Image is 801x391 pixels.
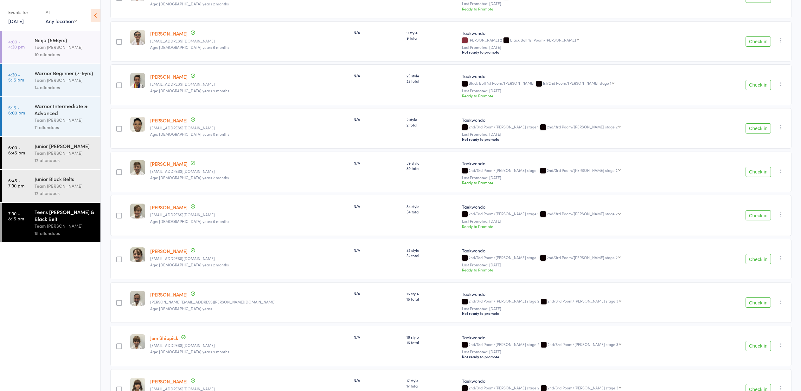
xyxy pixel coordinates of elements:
[548,386,618,390] div: 2nd/3rd Poom/[PERSON_NAME] stage 3
[462,1,713,6] small: Last Promoted: [DATE]
[462,263,713,267] small: Last Promoted: [DATE]
[548,299,618,303] div: 2nd/3rd Poom/[PERSON_NAME] stage 3
[462,204,713,210] div: Taekwondo
[35,222,95,230] div: Team [PERSON_NAME]
[462,306,713,311] small: Last Promoted: [DATE]
[2,170,100,202] a: 6:45 -7:30 pmJunior Black BeltsTeam [PERSON_NAME]12 attendees
[150,73,188,80] a: [PERSON_NAME]
[35,142,95,149] div: Junior [PERSON_NAME]
[462,38,713,43] div: [PERSON_NAME] 2
[746,254,771,264] button: Check in
[462,349,713,354] small: Last Promoted: [DATE]
[746,210,771,220] button: Check in
[462,311,713,316] div: Not ready to promote
[407,117,457,122] span: 2 style
[35,69,95,76] div: Warrior Beginner (7-9yrs)
[407,73,457,78] span: 23 style
[462,378,713,384] div: Taekwondo
[462,267,713,272] div: Ready to Promote
[547,168,618,172] div: 2nd/3rd Poom/[PERSON_NAME] stage 2
[35,36,95,43] div: Ninja (5&6yrs)
[150,160,188,167] a: [PERSON_NAME]
[35,51,95,58] div: 10 attendees
[462,299,713,304] div: 2nd/3rd Poom/[PERSON_NAME] stage 2
[462,175,713,180] small: Last Promoted: [DATE]
[2,64,100,96] a: 4:30 -5:15 pmWarrior Beginner (7-9yrs)Team [PERSON_NAME]14 attendees
[407,340,457,345] span: 16 total
[407,166,457,171] span: 39 total
[746,297,771,308] button: Check in
[8,178,24,188] time: 6:45 - 7:30 pm
[35,149,95,157] div: Team [PERSON_NAME]
[2,203,100,242] a: 7:30 -8:15 pmTeens [PERSON_NAME] & Black BeltTeam [PERSON_NAME]15 attendees
[130,247,145,262] img: image1553583162.png
[150,39,349,43] small: lellul2000@hotmail.com
[8,7,39,17] div: Events for
[2,31,100,63] a: 4:00 -4:30 pmNinja (5&6yrs)Team [PERSON_NAME]10 attendees
[35,102,95,116] div: Warrior Intermediate & Advanced
[354,378,401,383] div: N/A
[150,262,229,267] span: Age: [DEMOGRAPHIC_DATA] years 2 months
[462,81,713,86] div: Black Belt 1st Poom/[PERSON_NAME]
[746,167,771,177] button: Check in
[130,30,145,45] img: image1621588440.png
[150,291,188,298] a: [PERSON_NAME]
[35,175,95,182] div: Junior Black Belts
[407,122,457,127] span: 2 total
[462,334,713,341] div: Taekwondo
[746,123,771,134] button: Check in
[746,341,771,351] button: Check in
[150,131,229,137] span: Age: [DEMOGRAPHIC_DATA] years 0 months
[150,306,212,311] span: Age: [DEMOGRAPHIC_DATA] years
[354,204,401,209] div: N/A
[407,160,457,166] span: 39 style
[407,35,457,41] span: 9 total
[543,81,611,85] div: 1st/2nd Poom/[PERSON_NAME] stage 1
[462,247,713,254] div: Taekwondo
[746,80,771,90] button: Check in
[354,117,401,122] div: N/A
[150,349,229,354] span: Age: [DEMOGRAPHIC_DATA] years 9 months
[462,255,713,261] div: 2nd/3rd Poom/[PERSON_NAME] stage 1
[354,30,401,35] div: N/A
[150,218,229,224] span: Age: [DEMOGRAPHIC_DATA] years 6 months
[150,126,349,130] small: hienhungshop@yahoo.com
[462,88,713,93] small: Last Promoted: [DATE]
[150,169,349,173] small: dennisdamjan@bigpond.com
[8,72,24,82] time: 4:30 - 5:15 pm
[150,175,229,180] span: Age: [DEMOGRAPHIC_DATA] years 2 months
[35,157,95,164] div: 12 attendees
[462,49,713,55] div: Not ready to promote
[35,230,95,237] div: 15 attendees
[150,82,349,86] small: maryannperri@gmail.com
[462,354,713,359] div: Not ready to promote
[150,300,349,304] small: carla.tomarchio@outlook.com
[130,73,145,88] img: image1552632551.png
[8,211,24,221] time: 7:30 - 8:15 pm
[462,224,713,229] div: Ready to Promote
[462,6,713,11] div: Ready to Promote
[746,36,771,47] button: Check in
[354,291,401,296] div: N/A
[150,256,349,261] small: dennisdamjan@bigpond.com
[462,73,713,79] div: Taekwondo
[2,137,100,169] a: 6:00 -6:45 pmJunior [PERSON_NAME]Team [PERSON_NAME]12 attendees
[407,334,457,340] span: 16 style
[462,30,713,36] div: Taekwondo
[462,93,713,98] div: Ready to Promote
[462,132,713,136] small: Last Promoted: [DATE]
[46,7,77,17] div: At
[150,248,188,254] a: [PERSON_NAME]
[8,17,24,24] a: [DATE]
[35,43,95,51] div: Team [PERSON_NAME]
[35,182,95,190] div: Team [PERSON_NAME]
[150,387,349,391] small: michcangiano@gmail.com
[462,117,713,123] div: Taekwondo
[462,137,713,142] div: Not ready to promote
[35,208,95,222] div: Teens [PERSON_NAME] & Black Belt
[150,30,188,37] a: [PERSON_NAME]
[130,204,145,218] img: image1553583167.png
[407,78,457,84] span: 23 total
[150,204,188,211] a: [PERSON_NAME]
[407,253,457,258] span: 32 total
